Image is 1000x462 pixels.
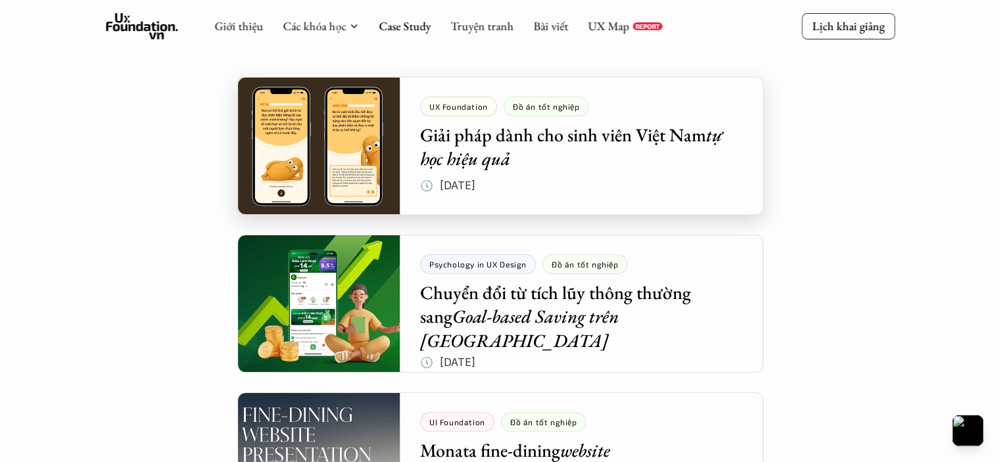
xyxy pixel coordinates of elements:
p: Lịch khai giảng [812,18,884,34]
a: Truyện tranh [450,18,513,34]
a: UX Map [588,18,629,34]
a: Lịch khai giảng [801,13,895,39]
a: Các khóa học [283,18,346,34]
a: Bài viết [533,18,568,34]
a: Case Study [379,18,431,34]
a: Giới thiệu [214,18,263,34]
p: REPORT [635,22,659,30]
a: UX FoundationĐồ án tốt nghiệpGiải pháp dành cho sinh viên Việt Namtự học hiệu quả🕔 [DATE] [237,77,763,215]
a: Psychology in UX DesignĐồ án tốt nghiệpChuyển đổi từ tích lũy thông thường sangGoal-based Saving ... [237,235,763,373]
